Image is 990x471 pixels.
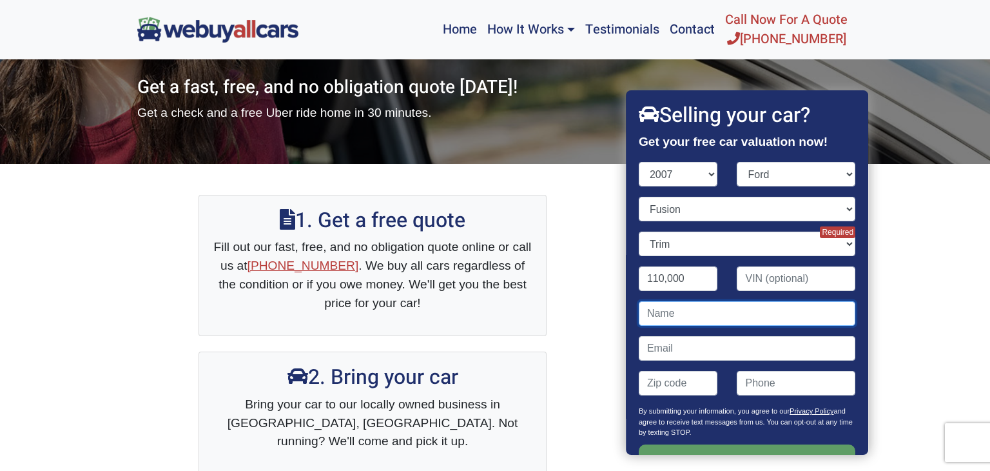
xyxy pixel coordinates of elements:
[720,5,853,54] a: Call Now For A Quote[PHONE_NUMBER]
[482,5,580,54] a: How It Works
[137,77,608,99] h2: Get a fast, free, and no obligation quote [DATE]!
[639,103,855,128] h2: Selling your car?
[212,208,533,233] h2: 1. Get a free quote
[820,226,856,238] span: Required
[212,396,533,451] p: Bring your car to our locally owned business in [GEOGRAPHIC_DATA], [GEOGRAPHIC_DATA]. Not running...
[137,17,298,42] img: We Buy All Cars in NJ logo
[639,266,718,291] input: Mileage
[438,5,482,54] a: Home
[665,5,720,54] a: Contact
[639,135,828,148] strong: Get your free car valuation now!
[737,371,856,396] input: Phone
[137,104,608,123] p: Get a check and a free Uber ride home in 30 minutes.
[790,407,833,415] a: Privacy Policy
[737,266,856,291] input: VIN (optional)
[639,336,855,361] input: Email
[580,5,665,54] a: Testimonials
[212,365,533,390] h2: 2. Bring your car
[212,238,533,312] p: Fill out our fast, free, and no obligation quote online or call us at . We buy all cars regardles...
[639,301,855,326] input: Name
[639,406,855,445] p: By submitting your information, you agree to our and agree to receive text messages from us. You ...
[247,259,359,272] a: [PHONE_NUMBER]
[639,371,718,396] input: Zip code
